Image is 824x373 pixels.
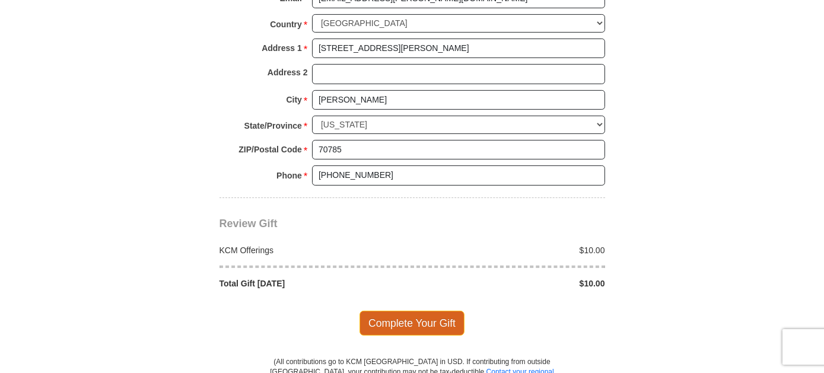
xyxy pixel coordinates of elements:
[213,244,412,256] div: KCM Offerings
[276,167,302,184] strong: Phone
[359,311,465,336] span: Complete Your Gift
[412,278,612,289] div: $10.00
[412,244,612,256] div: $10.00
[262,40,302,56] strong: Address 1
[238,141,302,158] strong: ZIP/Postal Code
[213,278,412,289] div: Total Gift [DATE]
[268,64,308,81] strong: Address 2
[244,117,302,134] strong: State/Province
[286,91,301,108] strong: City
[270,16,302,33] strong: Country
[219,218,278,229] span: Review Gift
